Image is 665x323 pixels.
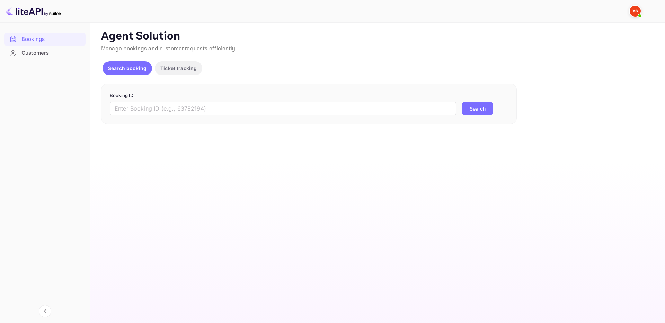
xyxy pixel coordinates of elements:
button: Collapse navigation [39,305,51,317]
input: Enter Booking ID (e.g., 63782194) [110,102,456,115]
div: Customers [4,46,86,60]
img: LiteAPI logo [6,6,61,17]
img: Yandex Support [630,6,641,17]
p: Search booking [108,64,147,72]
div: Customers [21,49,82,57]
button: Search [462,102,493,115]
p: Agent Solution [101,29,653,43]
div: Bookings [4,33,86,46]
a: Customers [4,46,86,59]
p: Booking ID [110,92,508,99]
span: Manage bookings and customer requests efficiently. [101,45,237,52]
p: Ticket tracking [160,64,197,72]
a: Bookings [4,33,86,45]
div: Bookings [21,35,82,43]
